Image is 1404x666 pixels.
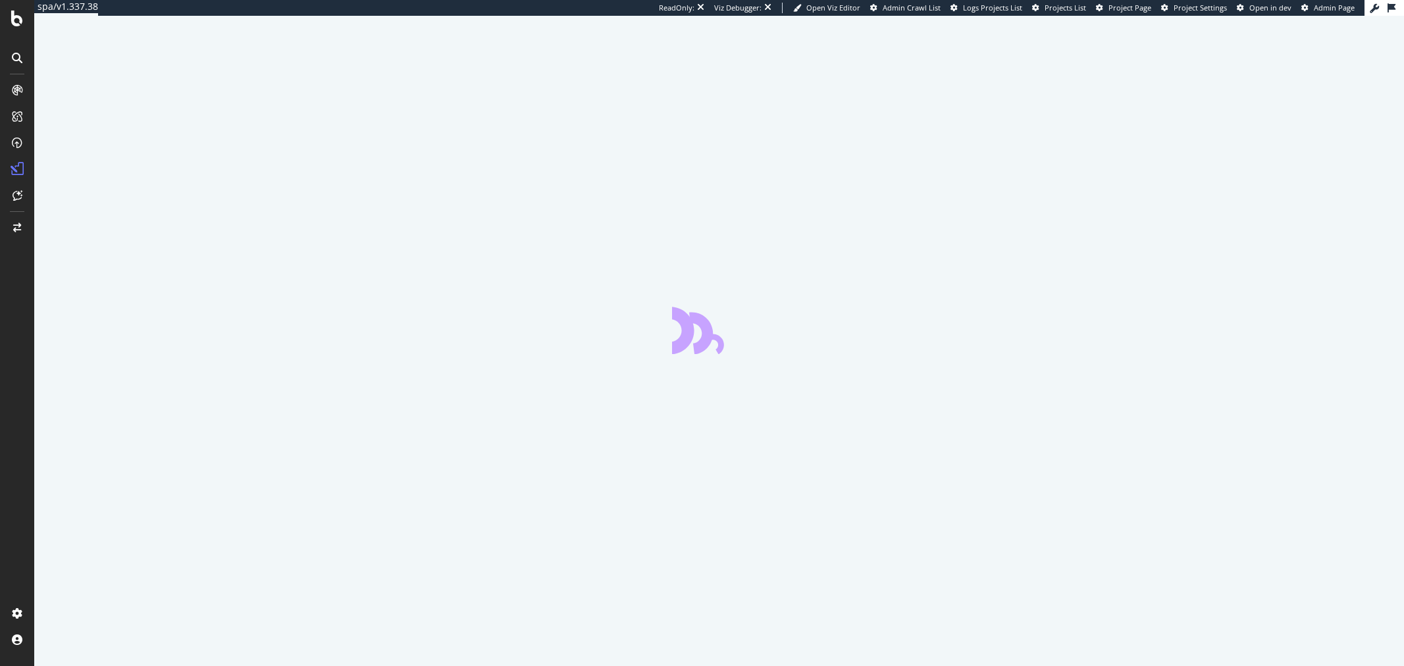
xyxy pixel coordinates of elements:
a: Logs Projects List [950,3,1022,13]
span: Project Settings [1174,3,1227,13]
span: Open in dev [1249,3,1291,13]
span: Projects List [1045,3,1086,13]
div: Viz Debugger: [714,3,762,13]
span: Project Page [1108,3,1151,13]
span: Open Viz Editor [806,3,860,13]
span: Admin Page [1314,3,1355,13]
div: animation [672,307,767,354]
span: Logs Projects List [963,3,1022,13]
span: Admin Crawl List [883,3,941,13]
a: Projects List [1032,3,1086,13]
div: ReadOnly: [659,3,694,13]
a: Admin Page [1301,3,1355,13]
a: Project Settings [1161,3,1227,13]
a: Open in dev [1237,3,1291,13]
a: Project Page [1096,3,1151,13]
a: Admin Crawl List [870,3,941,13]
a: Open Viz Editor [793,3,860,13]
